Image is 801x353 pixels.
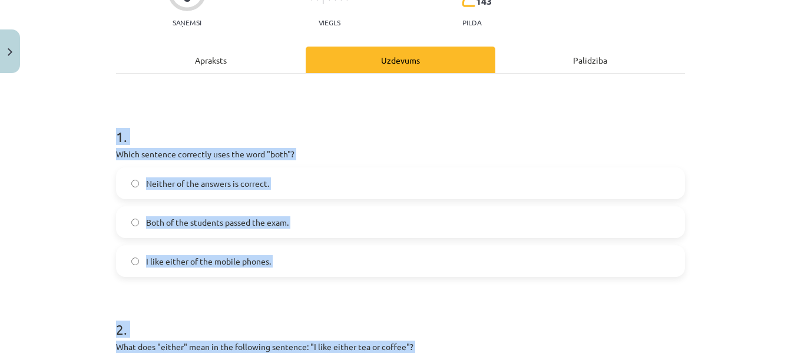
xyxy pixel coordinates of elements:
[146,255,271,268] span: I like either of the mobile phones.
[116,108,685,144] h1: 1 .
[146,216,289,229] span: Both of the students passed the exam.
[495,47,685,73] div: Palīdzība
[462,18,481,27] p: pilda
[131,258,139,265] input: I like either of the mobile phones.
[131,180,139,187] input: Neither of the answers is correct.
[116,47,306,73] div: Apraksts
[319,18,340,27] p: Viegls
[146,177,269,190] span: Neither of the answers is correct.
[116,301,685,337] h1: 2 .
[8,48,12,56] img: icon-close-lesson-0947bae3869378f0d4975bcd49f059093ad1ed9edebbc8119c70593378902aed.svg
[306,47,495,73] div: Uzdevums
[131,219,139,226] input: Both of the students passed the exam.
[168,18,206,27] p: Saņemsi
[116,148,685,160] p: Which sentence correctly uses the word "both"?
